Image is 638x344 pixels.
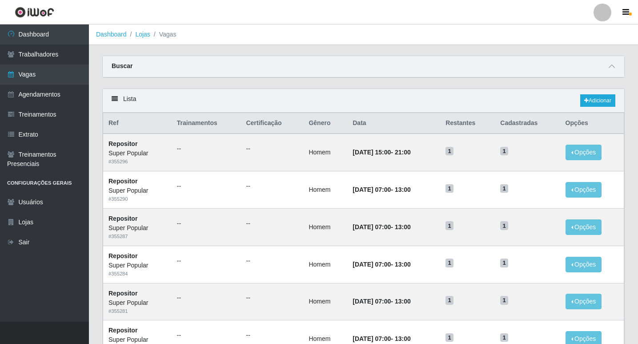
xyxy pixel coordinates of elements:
[580,94,615,107] a: Adicionar
[303,283,347,320] td: Homem
[500,147,508,156] span: 1
[108,149,166,158] div: Super Popular
[246,182,298,191] ul: --
[177,293,236,303] ul: --
[560,113,624,134] th: Opções
[353,261,391,268] time: [DATE] 07:00
[353,223,391,231] time: [DATE] 07:00
[566,294,602,309] button: Opções
[395,335,411,342] time: 13:00
[353,186,410,193] strong: -
[395,261,411,268] time: 13:00
[445,296,453,305] span: 1
[566,182,602,198] button: Opções
[303,246,347,283] td: Homem
[241,113,303,134] th: Certificação
[177,182,236,191] ul: --
[135,31,150,38] a: Lojas
[495,113,560,134] th: Cadastradas
[177,331,236,340] ul: --
[353,261,410,268] strong: -
[445,221,453,230] span: 1
[353,335,391,342] time: [DATE] 07:00
[303,171,347,209] td: Homem
[246,331,298,340] ul: --
[395,298,411,305] time: 13:00
[303,134,347,171] td: Homem
[500,259,508,267] span: 1
[150,30,177,39] li: Vagas
[566,219,602,235] button: Opções
[500,296,508,305] span: 1
[108,215,137,222] strong: Repositor
[103,89,624,113] div: Lista
[353,223,410,231] strong: -
[108,223,166,233] div: Super Popular
[500,221,508,230] span: 1
[246,219,298,228] ul: --
[395,149,411,156] time: 21:00
[15,7,54,18] img: CoreUI Logo
[246,256,298,266] ul: --
[246,293,298,303] ul: --
[347,113,440,134] th: Data
[89,24,638,45] nav: breadcrumb
[177,219,236,228] ul: --
[108,270,166,278] div: # 355284
[108,233,166,240] div: # 355287
[103,113,172,134] th: Ref
[445,147,453,156] span: 1
[108,140,137,147] strong: Repositor
[108,261,166,270] div: Super Popular
[108,327,137,334] strong: Repositor
[353,186,391,193] time: [DATE] 07:00
[108,290,137,297] strong: Repositor
[566,145,602,160] button: Opções
[108,158,166,166] div: # 355296
[177,144,236,154] ul: --
[303,208,347,246] td: Homem
[445,259,453,267] span: 1
[108,252,137,259] strong: Repositor
[177,256,236,266] ul: --
[353,149,410,156] strong: -
[108,308,166,315] div: # 355281
[445,333,453,342] span: 1
[500,333,508,342] span: 1
[108,178,137,185] strong: Repositor
[440,113,495,134] th: Restantes
[395,186,411,193] time: 13:00
[353,335,410,342] strong: -
[108,186,166,195] div: Super Popular
[112,62,132,69] strong: Buscar
[172,113,241,134] th: Trainamentos
[353,298,410,305] strong: -
[303,113,347,134] th: Gênero
[500,184,508,193] span: 1
[108,298,166,308] div: Super Popular
[395,223,411,231] time: 13:00
[566,257,602,272] button: Opções
[353,298,391,305] time: [DATE] 07:00
[108,195,166,203] div: # 355290
[96,31,127,38] a: Dashboard
[353,149,391,156] time: [DATE] 15:00
[445,184,453,193] span: 1
[246,144,298,154] ul: --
